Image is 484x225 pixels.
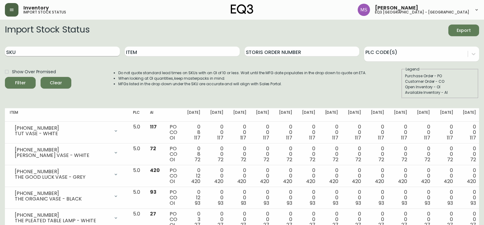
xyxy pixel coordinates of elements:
[463,168,476,184] div: 0 0
[405,84,475,90] div: Open Inventory - OI
[421,178,430,185] span: 420
[218,156,223,163] span: 72
[283,178,292,185] span: 420
[310,200,315,207] span: 93
[264,200,269,207] span: 93
[332,134,338,141] span: 117
[401,134,407,141] span: 117
[402,200,407,207] span: 93
[241,200,246,207] span: 93
[251,108,274,122] th: [DATE]
[425,200,430,207] span: 93
[447,200,453,207] span: 93
[263,134,269,141] span: 117
[187,168,200,184] div: 0 12
[10,168,123,181] div: [PHONE_NUMBER]THE GOOD LUCK VASE - GREY
[217,134,223,141] span: 117
[343,108,366,122] th: [DATE]
[5,77,36,89] button: Filter
[352,178,361,185] span: 420
[150,167,160,174] span: 420
[279,146,292,162] div: 0 0
[405,73,475,79] div: Purchase Order - PO
[470,200,476,207] span: 93
[218,200,223,207] span: 93
[233,168,246,184] div: 0 0
[358,4,370,16] img: 1b6e43211f6f3cc0b0729c9049b8e7af
[187,124,200,141] div: 0 8
[237,178,246,185] span: 420
[447,156,453,163] span: 72
[401,156,407,163] span: 72
[150,123,157,130] span: 117
[182,108,205,122] th: [DATE]
[128,165,145,187] td: 5.0
[309,156,315,163] span: 72
[15,191,110,196] div: [PHONE_NUMBER]
[10,211,123,225] div: [PHONE_NUMBER]THE PLEATED TABLE LAMP - WHITE
[306,178,315,185] span: 420
[405,79,475,84] div: Customer Order - CO
[355,134,361,141] span: 117
[15,174,110,180] div: THE GOOD LUCK VASE - GREY
[195,200,200,207] span: 93
[366,108,389,122] th: [DATE]
[405,67,420,72] legend: Legend
[329,178,338,185] span: 420
[233,146,246,162] div: 0 0
[15,212,110,218] div: [PHONE_NUMBER]
[170,124,177,141] div: PO CO
[256,189,269,206] div: 0 0
[256,124,269,141] div: 0 0
[10,189,123,203] div: [PHONE_NUMBER]THE ORGANIC VASE - BLACK
[297,108,320,122] th: [DATE]
[5,25,89,36] h2: Import Stock Status
[12,69,56,75] span: Show Over Promised
[302,124,315,141] div: 0 0
[170,146,177,162] div: PO CO
[15,169,110,174] div: [PHONE_NUMBER]
[375,6,418,10] span: [PERSON_NAME]
[356,200,361,207] span: 93
[412,108,435,122] th: [DATE]
[15,131,110,136] div: TUT VASE - WHITE
[233,189,246,206] div: 0 0
[440,168,453,184] div: 0 0
[375,10,469,14] h5: eq3 [GEOGRAPHIC_DATA] - [GEOGRAPHIC_DATA]
[195,156,200,163] span: 72
[5,108,128,122] th: Item
[128,108,145,122] th: PLC
[463,189,476,206] div: 0 0
[170,178,175,185] span: OI
[118,70,367,76] li: Do not quote standard lead times on SKUs with an OI of 10 or less. Wait until the MFG date popula...
[15,218,110,223] div: THE PLEATED TABLE LAMP - WHITE
[150,145,156,152] span: 72
[45,79,66,87] span: Clear
[191,178,200,185] span: 420
[470,134,476,141] span: 117
[379,200,384,207] span: 93
[128,143,145,165] td: 5.0
[440,124,453,141] div: 0 0
[394,124,407,141] div: 0 0
[194,134,200,141] span: 117
[210,124,223,141] div: 0 0
[309,134,315,141] span: 117
[10,146,123,159] div: [PHONE_NUMBER][PERSON_NAME] VASE - WHITE
[453,27,474,34] span: Export
[279,189,292,206] div: 0 0
[463,146,476,162] div: 0 0
[440,189,453,206] div: 0 0
[15,125,110,131] div: [PHONE_NUMBER]
[398,178,407,185] span: 420
[424,134,430,141] span: 117
[150,210,156,217] span: 27
[41,77,71,89] button: Clear
[170,168,177,184] div: PO CO
[170,134,175,141] span: OI
[263,156,269,163] span: 72
[170,200,175,207] span: OI
[302,168,315,184] div: 0 0
[150,189,156,196] span: 93
[187,146,200,162] div: 0 8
